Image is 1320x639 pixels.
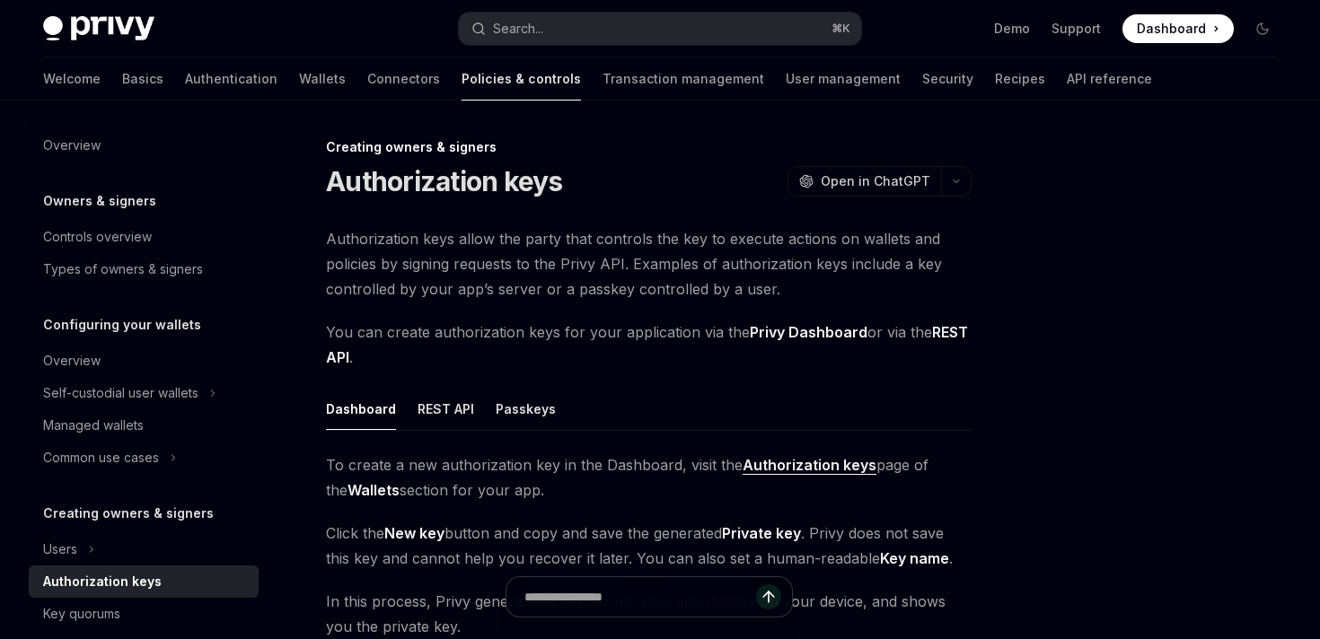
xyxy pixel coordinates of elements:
[29,129,259,162] a: Overview
[384,524,444,542] strong: New key
[43,350,101,372] div: Overview
[29,533,259,565] button: Toggle Users section
[788,166,941,197] button: Open in ChatGPT
[29,442,259,474] button: Toggle Common use cases section
[326,452,972,503] span: To create a new authorization key in the Dashboard, visit the page of the section for your app.
[1248,14,1277,43] button: Toggle dark mode
[43,57,101,101] a: Welcome
[43,16,154,41] img: dark logo
[367,57,440,101] a: Connectors
[496,388,556,430] button: Passkeys
[743,456,876,474] strong: Authorization keys
[326,165,563,197] h1: Authorization keys
[43,135,101,156] div: Overview
[43,190,156,212] h5: Owners & signers
[922,57,973,101] a: Security
[1052,20,1101,38] a: Support
[995,57,1045,101] a: Recipes
[43,314,201,336] h5: Configuring your wallets
[29,565,259,598] a: Authorization keys
[462,57,581,101] a: Policies & controls
[326,226,972,302] span: Authorization keys allow the party that controls the key to execute actions on wallets and polici...
[994,20,1030,38] a: Demo
[43,447,159,468] div: Common use cases
[750,323,867,341] strong: Privy Dashboard
[43,503,214,524] h5: Creating owners & signers
[459,13,860,45] button: Open search
[880,549,949,567] strong: Key name
[326,388,396,430] button: Dashboard
[43,258,203,280] div: Types of owners & signers
[524,577,756,617] input: Ask a question...
[29,377,259,409] button: Toggle Self-custodial user wallets section
[29,221,259,253] a: Controls overview
[493,18,543,39] div: Search...
[743,456,876,475] a: Authorization keys
[29,345,259,377] a: Overview
[756,584,781,609] button: Send message
[1122,14,1234,43] a: Dashboard
[722,524,801,542] strong: Private key
[43,603,120,625] div: Key quorums
[786,57,901,101] a: User management
[43,382,198,404] div: Self-custodial user wallets
[1067,57,1152,101] a: API reference
[43,226,152,248] div: Controls overview
[326,138,972,156] div: Creating owners & signers
[832,22,850,36] span: ⌘ K
[185,57,277,101] a: Authentication
[43,538,77,560] div: Users
[29,598,259,630] a: Key quorums
[326,521,972,571] span: Click the button and copy and save the generated . Privy does not save this key and cannot help y...
[326,319,972,370] span: You can create authorization keys for your application via the or via the .
[418,388,474,430] button: REST API
[348,481,400,499] strong: Wallets
[29,253,259,285] a: Types of owners & signers
[299,57,346,101] a: Wallets
[122,57,163,101] a: Basics
[1137,20,1206,38] span: Dashboard
[821,172,930,190] span: Open in ChatGPT
[603,57,764,101] a: Transaction management
[43,415,144,436] div: Managed wallets
[29,409,259,442] a: Managed wallets
[43,571,162,592] div: Authorization keys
